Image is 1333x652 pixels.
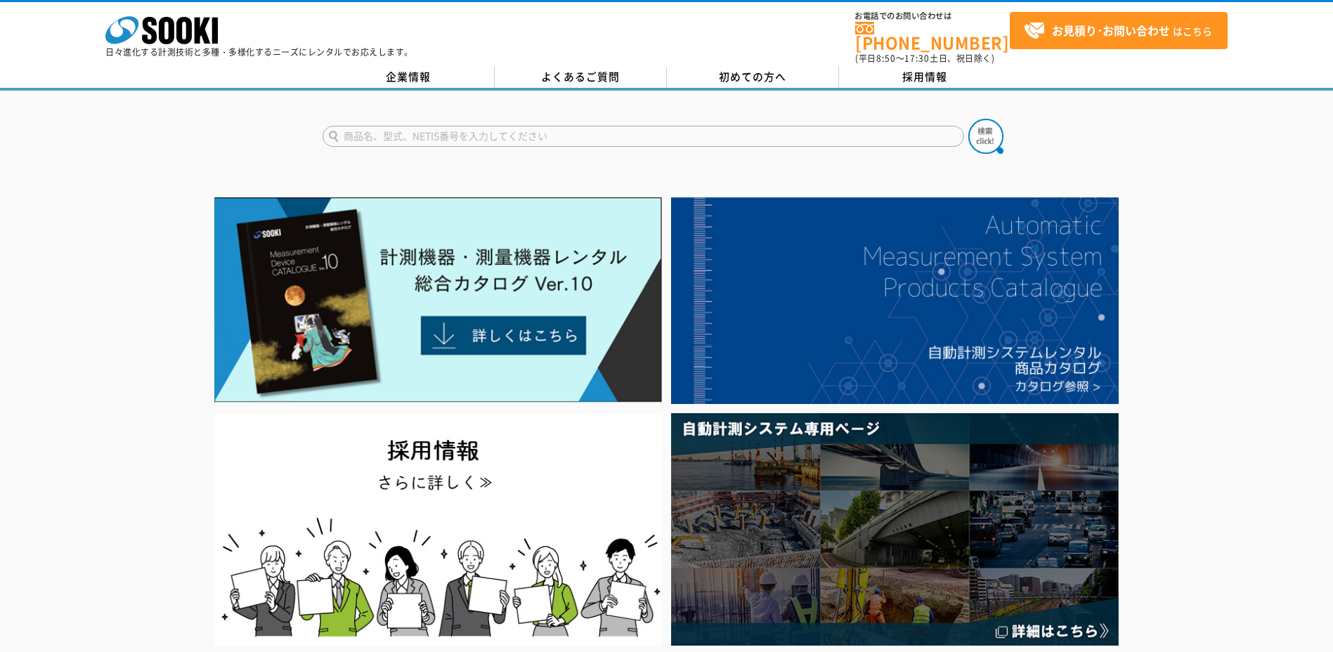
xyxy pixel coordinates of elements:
[323,67,495,88] a: 企業情報
[839,67,1011,88] a: 採用情報
[667,67,839,88] a: 初めての方へ
[855,22,1010,51] a: [PHONE_NUMBER]
[495,67,667,88] a: よくあるご質問
[105,48,413,56] p: 日々進化する計測技術と多種・多様化するニーズにレンタルでお応えします。
[904,52,930,65] span: 17:30
[1024,20,1212,41] span: はこちら
[214,413,662,646] img: SOOKI recruit
[671,197,1119,404] img: 自動計測システムカタログ
[323,126,964,147] input: 商品名、型式、NETIS番号を入力してください
[719,69,786,84] span: 初めての方へ
[968,119,1003,154] img: btn_search.png
[1010,12,1228,49] a: お見積り･お問い合わせはこちら
[1052,22,1170,39] strong: お見積り･お問い合わせ
[855,52,994,65] span: (平日 ～ 土日、祝日除く)
[671,413,1119,646] img: 自動計測システム専用ページ
[214,197,662,403] img: Catalog Ver10
[855,12,1010,20] span: お電話でのお問い合わせは
[876,52,896,65] span: 8:50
